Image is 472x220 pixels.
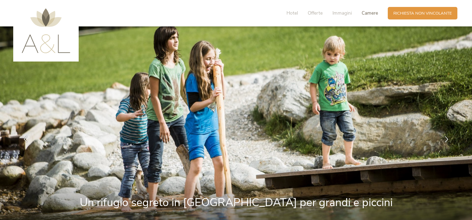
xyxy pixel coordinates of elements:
[286,10,298,16] span: Hotel
[308,10,323,16] span: Offerte
[393,10,452,16] span: Richiesta non vincolante
[22,8,70,53] img: AMONTI & LUNARIS Wellnessresort
[332,10,352,16] span: Immagini
[362,10,378,16] span: Camere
